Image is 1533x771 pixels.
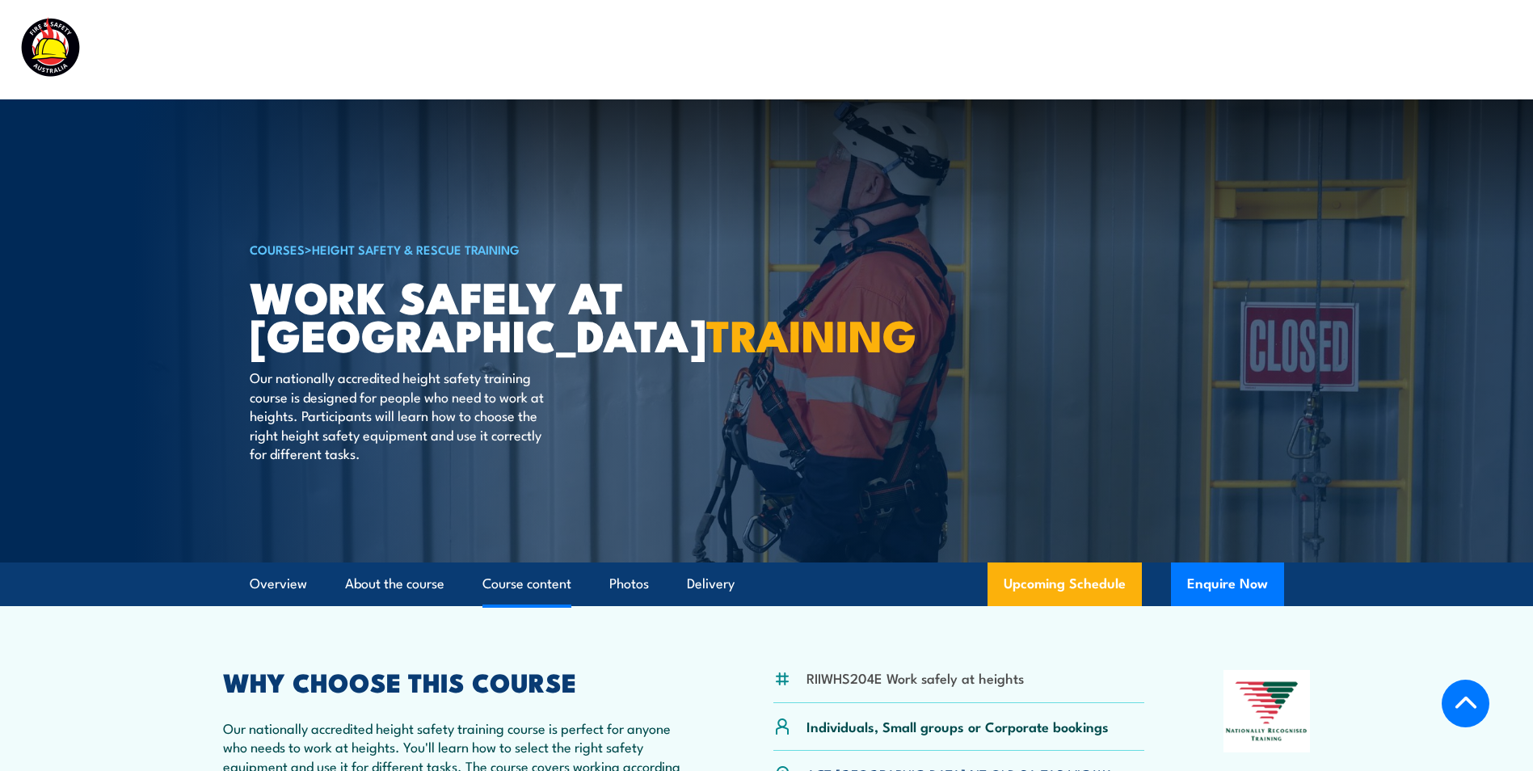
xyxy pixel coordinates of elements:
[250,368,545,462] p: Our nationally accredited height safety training course is designed for people who need to work a...
[706,300,916,367] strong: TRAINING
[223,670,695,693] h2: WHY CHOOSE THIS COURSE
[250,277,649,352] h1: Work Safely at [GEOGRAPHIC_DATA]
[742,28,849,71] a: Course Calendar
[655,28,706,71] a: Courses
[312,240,520,258] a: Height Safety & Rescue Training
[250,239,649,259] h6: >
[609,562,649,605] a: Photos
[1208,28,1244,71] a: News
[1113,28,1173,71] a: About Us
[885,28,1077,71] a: Emergency Response Services
[250,562,307,605] a: Overview
[1406,28,1457,71] a: Contact
[1223,670,1311,752] img: Nationally Recognised Training logo.
[988,562,1142,606] a: Upcoming Schedule
[250,240,305,258] a: COURSES
[482,562,571,605] a: Course content
[687,562,735,605] a: Delivery
[807,717,1109,735] p: Individuals, Small groups or Corporate bookings
[1279,28,1371,71] a: Learner Portal
[1171,562,1284,606] button: Enquire Now
[345,562,444,605] a: About the course
[807,668,1024,687] li: RIIWHS204E Work safely at heights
